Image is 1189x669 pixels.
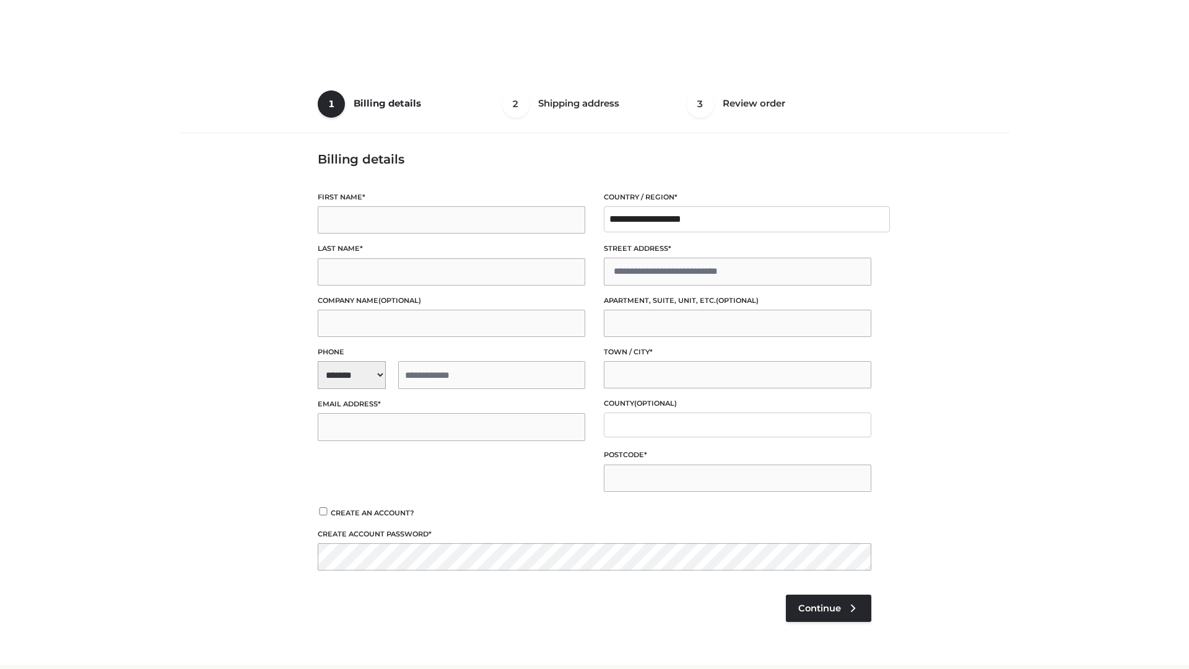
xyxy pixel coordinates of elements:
label: Phone [318,346,585,358]
label: County [604,398,871,409]
span: 1 [318,90,345,118]
label: Street address [604,243,871,255]
label: Create account password [318,528,871,540]
label: Last name [318,243,585,255]
span: Shipping address [538,97,619,109]
span: 2 [502,90,529,118]
h3: Billing details [318,152,871,167]
label: Apartment, suite, unit, etc. [604,295,871,307]
span: (optional) [378,296,421,305]
a: Continue [786,595,871,622]
label: Email address [318,398,585,410]
input: Create an account? [318,507,329,515]
label: First name [318,191,585,203]
label: Country / Region [604,191,871,203]
span: Billing details [354,97,421,109]
label: Company name [318,295,585,307]
span: (optional) [716,296,759,305]
span: (optional) [634,399,677,408]
span: 3 [687,90,714,118]
span: Review order [723,97,785,109]
span: Create an account? [331,509,414,517]
label: Postcode [604,449,871,461]
span: Continue [798,603,841,614]
label: Town / City [604,346,871,358]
